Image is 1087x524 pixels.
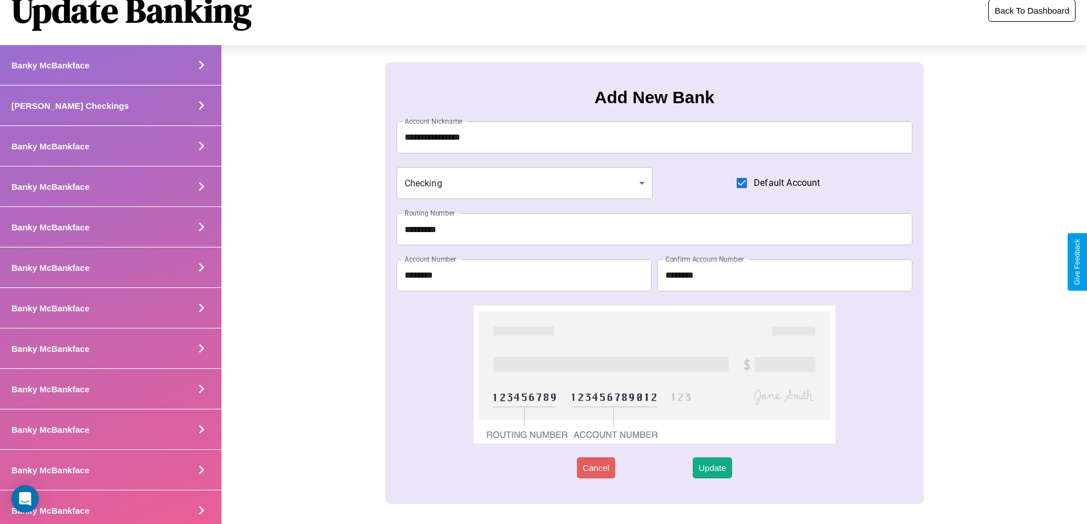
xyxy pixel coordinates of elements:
[11,506,90,515] h4: Banky McBankface
[11,60,90,70] h4: Banky McBankface
[405,116,463,126] label: Account Nickname
[1073,239,1081,285] div: Give Feedback
[754,176,820,190] span: Default Account
[397,167,653,199] div: Checking
[11,425,90,434] h4: Banky McBankface
[11,485,39,513] div: Open Intercom Messenger
[11,384,90,394] h4: Banky McBankface
[11,101,129,111] h4: [PERSON_NAME] Checkings
[595,88,714,107] h3: Add New Bank
[11,344,90,354] h4: Banky McBankface
[11,182,90,192] h4: Banky McBankface
[11,141,90,151] h4: Banky McBankface
[11,263,90,273] h4: Banky McBankface
[577,457,615,478] button: Cancel
[11,465,90,475] h4: Banky McBankface
[405,254,456,264] label: Account Number
[11,303,90,313] h4: Banky McBankface
[11,222,90,232] h4: Banky McBankface
[693,457,732,478] button: Update
[665,254,743,264] label: Confirm Account Number
[474,306,835,444] img: check
[405,208,455,218] label: Routing Number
